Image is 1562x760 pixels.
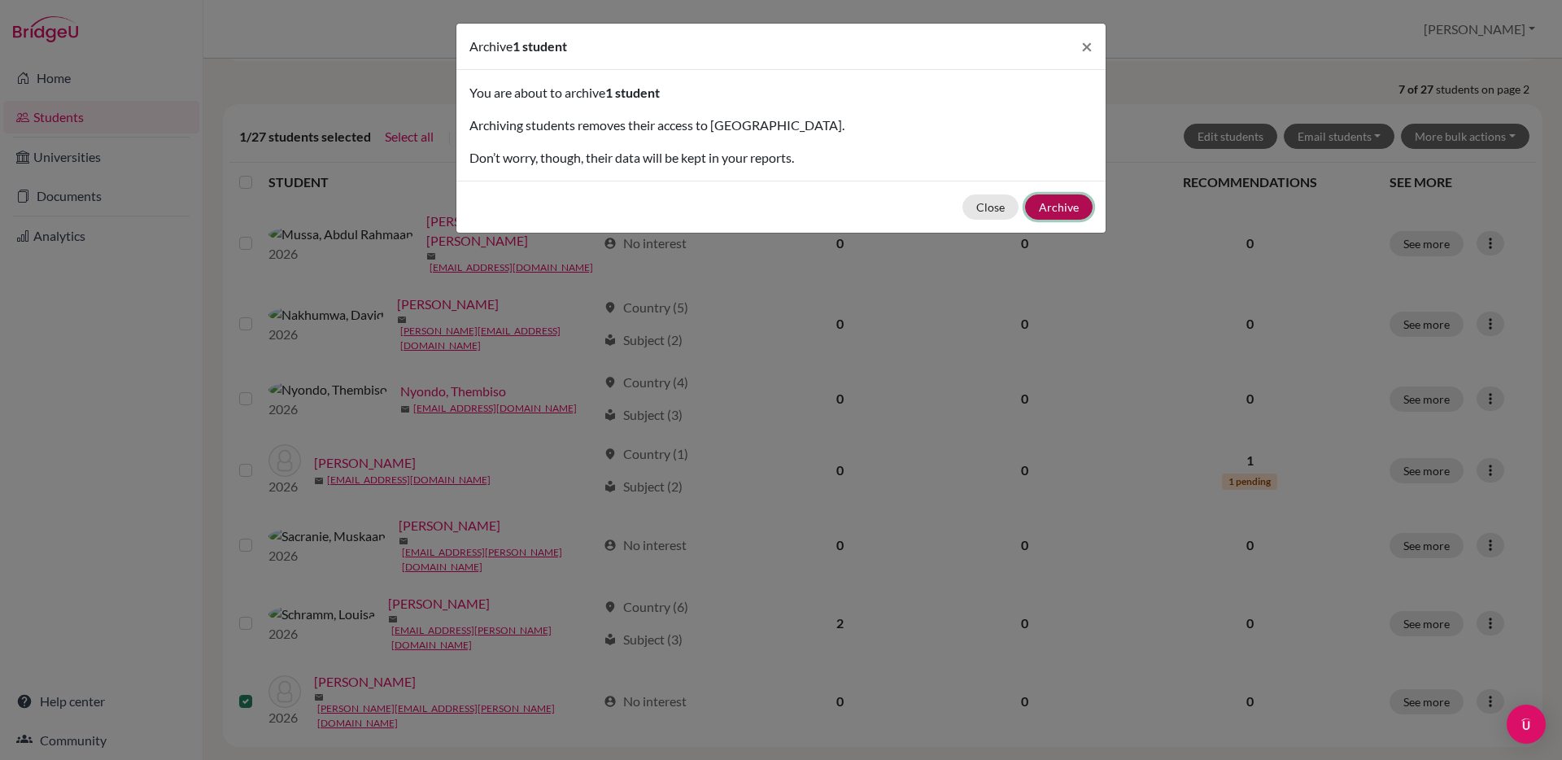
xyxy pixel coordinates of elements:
[605,85,660,100] span: 1 student
[1081,34,1093,58] span: ×
[469,83,1093,103] p: You are about to archive
[513,38,567,54] span: 1 student
[1507,705,1546,744] div: Open Intercom Messenger
[962,194,1019,220] button: Close
[1068,24,1106,69] button: Close
[469,148,1093,168] p: Don’t worry, though, their data will be kept in your reports.
[1025,194,1093,220] button: Archive
[469,116,1093,135] p: Archiving students removes their access to [GEOGRAPHIC_DATA].
[469,38,513,54] span: Archive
